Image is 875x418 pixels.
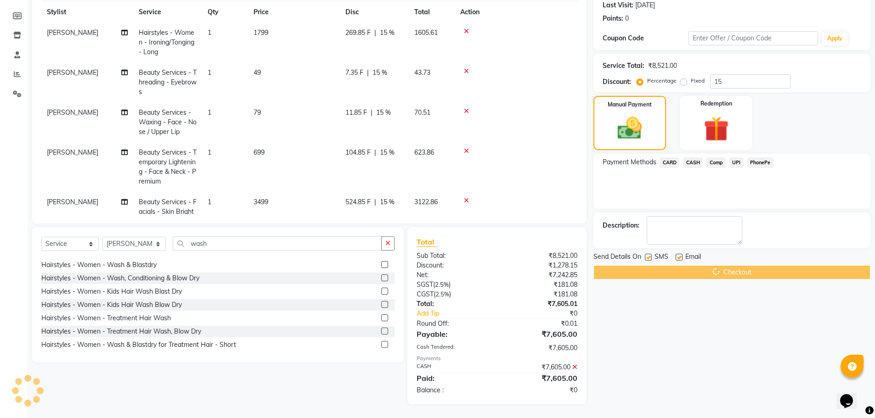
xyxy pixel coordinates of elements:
div: Hairstyles - Women - Wash, Conditioning & Blow Dry [41,273,199,283]
div: Service Total: [603,61,644,71]
th: Action [455,2,577,22]
div: ₹181.08 [497,290,584,299]
span: 1 [208,28,211,37]
span: 70.51 [414,108,430,117]
span: SMS [655,252,668,263]
label: Redemption [700,100,732,108]
div: Hairstyles - Women - Kids Hair Wash Blast Dry [41,287,182,296]
span: 49 [254,68,261,77]
span: | [367,68,369,78]
span: | [371,108,373,117]
span: | [374,28,376,38]
span: 1 [208,68,211,77]
span: PhonePe [747,157,773,168]
a: Add Tip [410,309,511,318]
div: ₹7,242.85 [497,270,584,280]
div: [DATE] [635,0,655,10]
button: Apply [822,32,848,45]
span: UPI [729,157,744,168]
span: 699 [254,148,265,156]
span: 15 % [380,28,395,38]
div: Hairstyles - Women - Treatment Hair Wash, Blow Dry [41,327,201,336]
th: Qty [202,2,248,22]
th: Total [409,2,455,22]
div: Coupon Code [603,33,689,43]
div: ₹0.01 [497,319,584,329]
span: 11.85 F [345,108,367,117]
span: 7.35 F [345,68,363,78]
span: Total [417,237,438,247]
div: Last Visit: [603,0,633,10]
div: Points: [603,14,623,23]
div: ₹7,605.00 [497,343,584,353]
span: 2.5% [435,290,449,298]
div: Total: [410,299,497,309]
span: 269.85 F [345,28,371,38]
th: Disc [340,2,409,22]
div: Payable: [410,329,497,340]
iframe: chat widget [836,381,866,409]
span: Send Details On [593,252,641,263]
span: [PERSON_NAME] [47,148,98,156]
span: Payment Methods [603,157,656,167]
span: [PERSON_NAME] [47,108,98,117]
span: CASH [683,157,703,168]
div: Paid: [410,373,497,384]
span: [PERSON_NAME] [47,28,98,37]
div: ₹7,605.00 [497,362,584,372]
span: Email [685,252,701,263]
span: Beauty Services - Facials - Skin Brightening [139,198,197,225]
span: | [374,148,376,157]
span: 1 [208,108,211,117]
div: Discount: [603,77,631,87]
div: ₹7,605.00 [497,373,584,384]
span: 1 [208,198,211,206]
span: 623.86 [414,148,434,156]
span: 524.85 F [345,197,371,207]
label: Manual Payment [608,100,652,109]
th: Stylist [41,2,133,22]
input: Search or Scan [173,236,382,251]
th: Price [248,2,340,22]
div: ( ) [410,290,497,299]
span: 2.5% [435,281,449,288]
span: 15 % [373,68,387,78]
div: ₹0 [497,385,584,395]
div: Cash Tendered: [410,343,497,353]
span: CARD [660,157,680,168]
span: 3499 [254,198,268,206]
div: Hairstyles - Women - Wash & Blastdry for Treatment Hair - Short [41,340,236,350]
div: Round Off: [410,319,497,329]
img: _cash.svg [610,114,649,142]
span: CGST [417,290,434,298]
div: Description: [603,221,639,230]
div: ₹7,605.01 [497,299,584,309]
span: 1 [208,148,211,156]
div: Balance : [410,385,497,395]
span: 15 % [380,197,395,207]
span: 1605.61 [414,28,438,37]
div: CASH [410,362,497,372]
span: [PERSON_NAME] [47,68,98,77]
span: Beauty Services - Waxing - Face - Nose / Upper Lip [139,108,197,136]
span: 43.73 [414,68,430,77]
input: Enter Offer / Coupon Code [689,31,818,45]
div: ₹8,521.00 [497,251,584,261]
div: Discount: [410,261,497,270]
div: Hairstyles - Women - Wash & Blastdry [41,260,157,270]
span: Hairstyles - Women - Ironing/Tonging - Long [139,28,194,56]
span: 104.85 F [345,148,371,157]
label: Percentage [647,77,677,85]
div: ₹8,521.00 [648,61,677,71]
div: Hairstyles - Women - Kids Hair Wash Blow Dry [41,300,182,310]
img: _gift.svg [696,113,737,145]
th: Service [133,2,202,22]
div: 0 [625,14,629,23]
div: Net: [410,270,497,280]
div: ( ) [410,280,497,290]
div: ₹0 [512,309,584,318]
div: ₹1,278.15 [497,261,584,270]
span: Beauty Services - Threading - Eyebrows [139,68,197,96]
span: Comp [706,157,726,168]
span: [PERSON_NAME] [47,198,98,206]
